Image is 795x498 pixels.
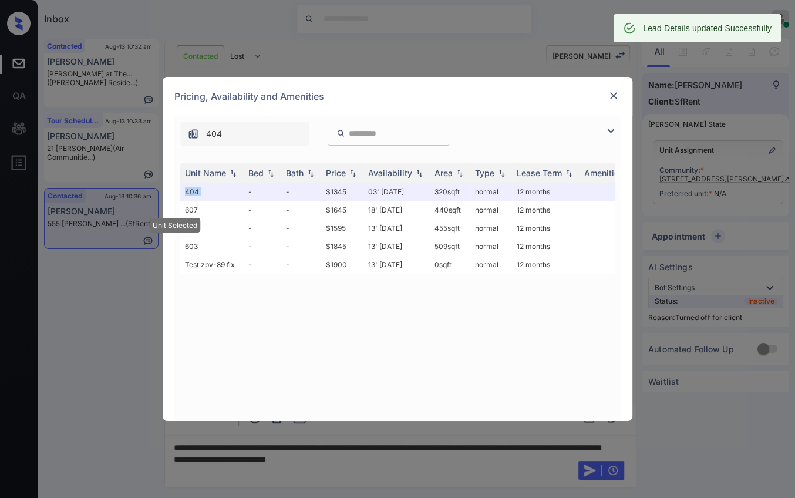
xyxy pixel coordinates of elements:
td: $1845 [321,237,363,255]
td: $1645 [321,201,363,219]
div: Lead Details updated Successfully [643,18,772,39]
td: 13' [DATE] [363,237,430,255]
div: Lease Term [517,168,562,178]
div: Amenities [584,168,624,178]
img: sorting [454,169,466,177]
div: Area [434,168,453,178]
td: 106 [180,219,244,237]
img: sorting [563,169,575,177]
td: 03' [DATE] [363,183,430,201]
td: 13' [DATE] [363,219,430,237]
td: - [244,237,281,255]
td: - [281,183,321,201]
td: - [281,255,321,274]
td: - [244,183,281,201]
td: 320 sqft [430,183,470,201]
td: $1595 [321,219,363,237]
img: sorting [227,169,239,177]
img: sorting [413,169,425,177]
td: - [244,219,281,237]
td: Test zpv-89 fix [180,255,244,274]
td: 12 months [512,219,580,237]
td: normal [470,237,512,255]
div: Pricing, Availability and Amenities [163,77,632,116]
td: - [244,201,281,219]
td: 440 sqft [430,201,470,219]
td: - [244,255,281,274]
td: normal [470,255,512,274]
td: 12 months [512,237,580,255]
td: 455 sqft [430,219,470,237]
img: sorting [347,169,359,177]
td: - [281,219,321,237]
div: Bath [286,168,304,178]
td: 607 [180,201,244,219]
td: normal [470,201,512,219]
img: icon-zuma [187,128,199,140]
td: - [281,201,321,219]
td: 404 [180,183,244,201]
td: 0 sqft [430,255,470,274]
td: normal [470,183,512,201]
img: icon-zuma [604,124,618,138]
div: Unit Name [185,168,226,178]
td: 12 months [512,201,580,219]
img: icon-zuma [336,128,345,139]
td: 12 months [512,183,580,201]
td: normal [470,219,512,237]
td: $1900 [321,255,363,274]
img: sorting [305,169,316,177]
td: $1345 [321,183,363,201]
td: 18' [DATE] [363,201,430,219]
td: 13' [DATE] [363,255,430,274]
td: 509 sqft [430,237,470,255]
img: sorting [265,169,277,177]
span: 404 [206,127,222,140]
div: Availability [368,168,412,178]
div: Price [326,168,346,178]
div: Type [475,168,494,178]
td: 12 months [512,255,580,274]
img: close [608,90,619,102]
td: 603 [180,237,244,255]
td: - [281,237,321,255]
img: sorting [496,169,507,177]
div: Bed [248,168,264,178]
